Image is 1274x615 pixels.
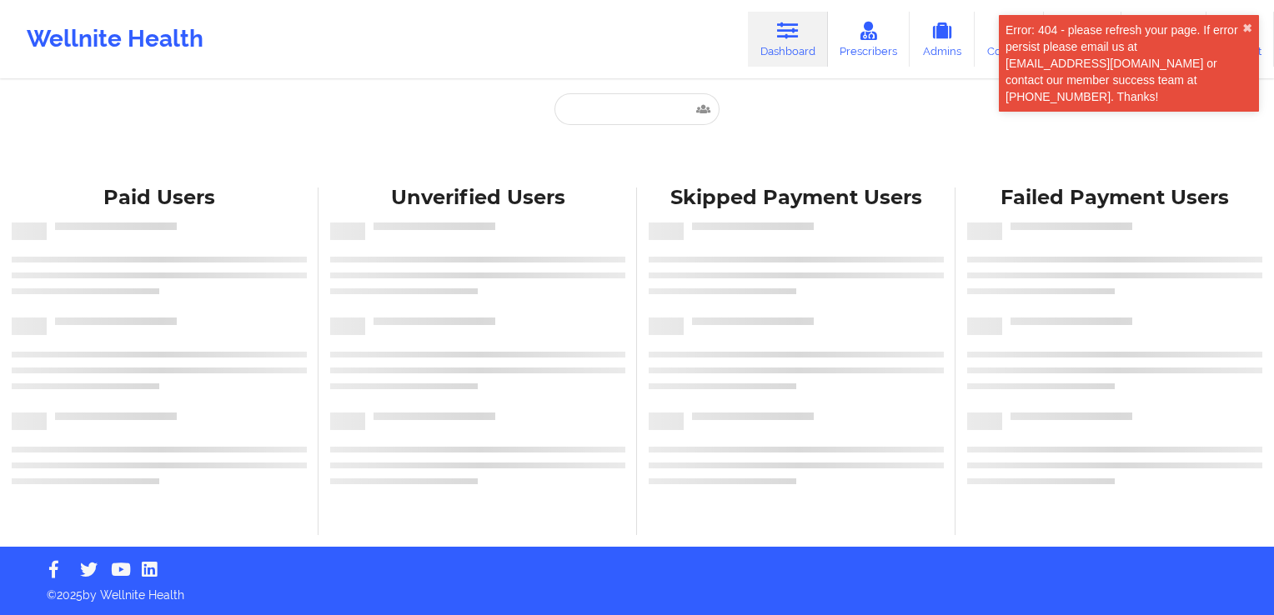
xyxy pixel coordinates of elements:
div: Paid Users [12,185,307,211]
a: Prescribers [828,12,910,67]
a: Coaches [975,12,1044,67]
button: close [1242,22,1252,35]
div: Skipped Payment Users [649,185,944,211]
p: © 2025 by Wellnite Health [35,575,1239,603]
div: Failed Payment Users [967,185,1262,211]
a: Admins [910,12,975,67]
div: Unverified Users [330,185,625,211]
div: Error: 404 - please refresh your page. If error persist please email us at [EMAIL_ADDRESS][DOMAIN... [1006,22,1242,105]
a: Dashboard [748,12,828,67]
